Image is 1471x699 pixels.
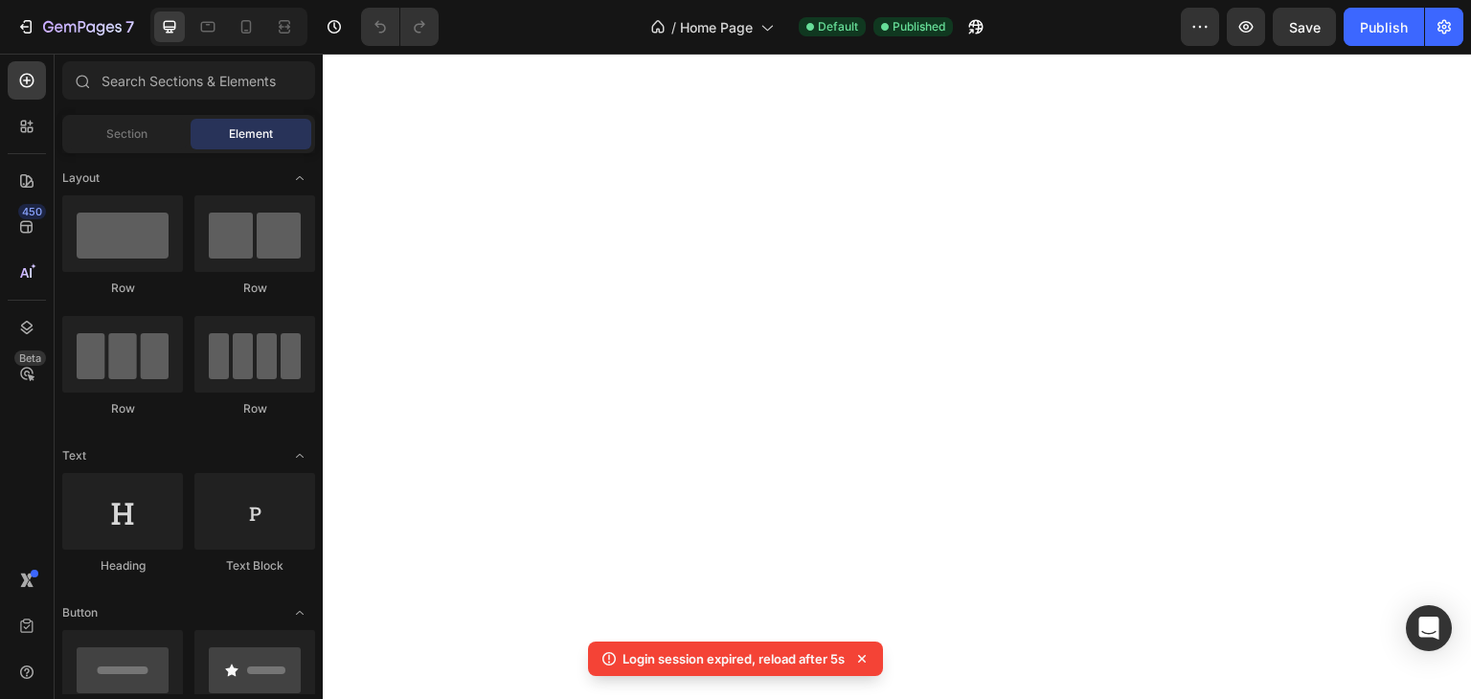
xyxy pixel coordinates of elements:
div: 450 [18,204,46,219]
span: Save [1289,19,1321,35]
span: Section [106,125,147,143]
input: Search Sections & Elements [62,61,315,100]
span: Toggle open [284,163,315,193]
span: Published [893,18,945,35]
div: Undo/Redo [361,8,439,46]
span: Toggle open [284,440,315,471]
div: Heading [62,557,183,575]
iframe: Design area [323,54,1471,699]
button: Save [1273,8,1336,46]
div: Open Intercom Messenger [1406,605,1452,651]
span: / [671,17,676,37]
span: Home Page [680,17,753,37]
div: Beta [14,350,46,366]
div: Text Block [194,557,315,575]
span: Element [229,125,273,143]
p: 7 [125,15,134,38]
span: Button [62,604,98,621]
div: Row [62,400,183,417]
p: Login session expired, reload after 5s [622,649,845,668]
span: Default [818,18,858,35]
button: Publish [1344,8,1424,46]
div: Row [62,280,183,297]
button: 7 [8,8,143,46]
span: Layout [62,169,100,187]
span: Text [62,447,86,464]
div: Row [194,280,315,297]
div: Publish [1360,17,1408,37]
span: Toggle open [284,598,315,628]
div: Row [194,400,315,417]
